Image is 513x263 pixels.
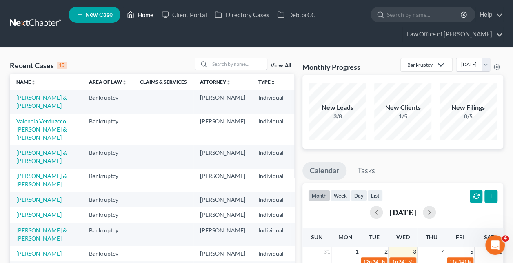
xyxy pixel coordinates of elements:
a: Valencia Verduzcco, [PERSON_NAME] & [PERSON_NAME] [16,118,67,141]
td: [PERSON_NAME] [193,145,252,168]
i: unfold_more [271,80,275,85]
a: Tasks [350,162,382,180]
span: Tue [369,234,380,241]
a: [PERSON_NAME] [16,196,62,203]
span: Wed [396,234,409,241]
a: Law Office of [PERSON_NAME] [403,27,503,42]
span: Sat [484,234,494,241]
td: Individual [252,223,290,246]
td: CAEB [290,246,330,261]
td: Individual [252,192,290,207]
th: Claims & Services [133,74,193,90]
td: Bankruptcy [82,207,133,222]
button: list [367,190,383,201]
a: Help [475,7,503,22]
button: day [351,190,367,201]
td: CAEB [290,192,330,207]
td: CAEB [290,114,330,145]
td: Bankruptcy [82,223,133,246]
td: [PERSON_NAME] [193,207,252,222]
div: New Filings [440,103,497,112]
a: Calendar [302,162,346,180]
a: Typeunfold_more [258,79,275,85]
span: 31 [323,247,331,256]
span: Mon [338,234,353,241]
td: CAEB [290,207,330,222]
div: Bankruptcy [407,61,433,68]
span: Sun [311,234,323,241]
td: [PERSON_NAME] [193,192,252,207]
td: [PERSON_NAME] [193,90,252,113]
td: Bankruptcy [82,246,133,261]
i: unfold_more [226,80,231,85]
div: 1/5 [374,112,431,120]
input: Search by name... [387,7,462,22]
button: week [330,190,351,201]
td: [PERSON_NAME] [193,246,252,261]
div: 15 [57,62,67,69]
div: 3/8 [309,112,366,120]
a: [PERSON_NAME] & [PERSON_NAME] [16,227,67,242]
h3: Monthly Progress [302,62,360,72]
a: Client Portal [158,7,211,22]
td: CAEB [290,90,330,113]
span: 2 [383,247,388,256]
div: New Leads [309,103,366,112]
a: [PERSON_NAME] & [PERSON_NAME] [16,149,67,164]
div: New Clients [374,103,431,112]
td: Individual [252,90,290,113]
i: unfold_more [31,80,36,85]
td: Individual [252,169,290,192]
span: 5 [469,247,474,256]
span: 3 [412,247,417,256]
div: Recent Cases [10,60,67,70]
a: [PERSON_NAME] & [PERSON_NAME] [16,172,67,187]
span: Fri [456,234,464,241]
td: Bankruptcy [82,169,133,192]
span: New Case [85,12,113,18]
td: CAEB [290,223,330,246]
a: View All [271,63,291,69]
td: Individual [252,114,290,145]
td: [PERSON_NAME] [193,169,252,192]
td: Bankruptcy [82,114,133,145]
a: Home [123,7,158,22]
span: Thu [426,234,437,241]
span: 4 [502,235,509,242]
td: Bankruptcy [82,192,133,207]
td: Bankruptcy [82,145,133,168]
a: Nameunfold_more [16,79,36,85]
a: [PERSON_NAME] & [PERSON_NAME] [16,94,67,109]
a: Attorneyunfold_more [200,79,231,85]
span: 4 [441,247,446,256]
h2: [DATE] [389,208,416,216]
a: [PERSON_NAME] [16,250,62,257]
i: unfold_more [122,80,127,85]
td: Individual [252,145,290,168]
a: Area of Lawunfold_more [89,79,127,85]
button: month [308,190,330,201]
input: Search by name... [210,58,267,70]
a: DebtorCC [273,7,319,22]
a: Directory Cases [211,7,273,22]
div: 0/5 [440,112,497,120]
iframe: Intercom live chat [485,235,505,255]
a: [PERSON_NAME] [16,211,62,218]
td: Individual [252,246,290,261]
td: CAEB [290,145,330,168]
td: CAEB [290,169,330,192]
span: 1 [355,247,360,256]
td: [PERSON_NAME] [193,114,252,145]
td: Individual [252,207,290,222]
td: [PERSON_NAME] [193,223,252,246]
td: Bankruptcy [82,90,133,113]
